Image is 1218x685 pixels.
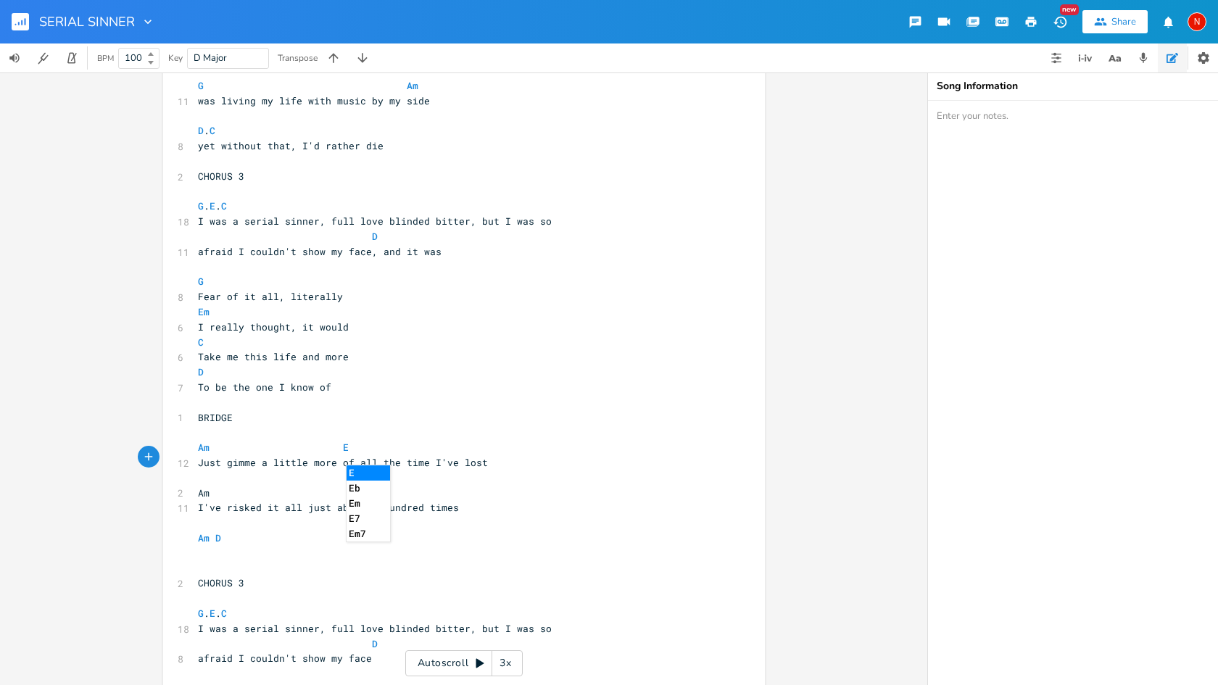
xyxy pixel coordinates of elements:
[347,465,390,481] li: E
[347,511,390,526] li: E7
[198,94,430,107] span: was living my life with music by my side
[198,79,204,92] span: G
[210,607,215,620] span: E
[198,275,204,288] span: G
[210,124,215,137] span: C
[168,54,183,62] div: Key
[1188,12,1206,31] div: nadaluttienrico
[97,54,114,62] div: BPM
[221,607,227,620] span: C
[198,381,331,394] span: To be the one I know of
[1082,10,1148,33] button: Share
[1188,5,1206,38] button: N
[198,652,372,665] span: afraid I couldn't show my face
[198,607,204,620] span: G
[198,531,210,544] span: Am
[372,230,378,243] span: D
[198,622,552,635] span: I was a serial sinner, full love blinded bitter, but I was so
[210,199,215,212] span: E
[198,365,204,378] span: D
[198,170,244,183] span: CHORUS 3
[198,607,227,620] span: . .
[215,531,221,544] span: D
[372,637,378,650] span: D
[937,81,1209,91] div: Song Information
[39,15,135,28] span: SERIAL SINNER
[198,350,349,363] span: Take me this life and more
[194,51,227,65] span: D Major
[198,245,442,258] span: afraid I couldn't show my face, and it was
[492,650,518,676] div: 3x
[198,336,204,349] span: C
[1045,9,1074,35] button: New
[407,79,418,92] span: Am
[198,215,552,228] span: I was a serial sinner, full love blinded bitter, but I was so
[198,486,360,499] span: Am e
[1060,4,1079,15] div: New
[198,576,244,589] span: CHORUS 3
[405,650,523,676] div: Autoscroll
[347,526,390,541] li: Em7
[347,496,390,511] li: Em
[343,441,349,454] span: E
[198,199,204,212] span: G
[198,290,343,303] span: Fear of it all, literally
[198,501,459,514] span: I've risked it all just about a hundred times
[198,199,227,212] span: . .
[198,411,233,424] span: BRIDGE
[198,124,204,137] span: D
[1111,15,1136,28] div: Share
[198,456,488,469] span: Just gimme a little more of all the time I've lost
[198,441,210,454] span: Am
[221,199,227,212] span: C
[198,305,210,318] span: Em
[198,320,349,333] span: I really thought, it would
[278,54,318,62] div: Transpose
[347,481,390,496] li: Eb
[198,139,384,152] span: yet without that, I'd rather die
[198,124,215,137] span: .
